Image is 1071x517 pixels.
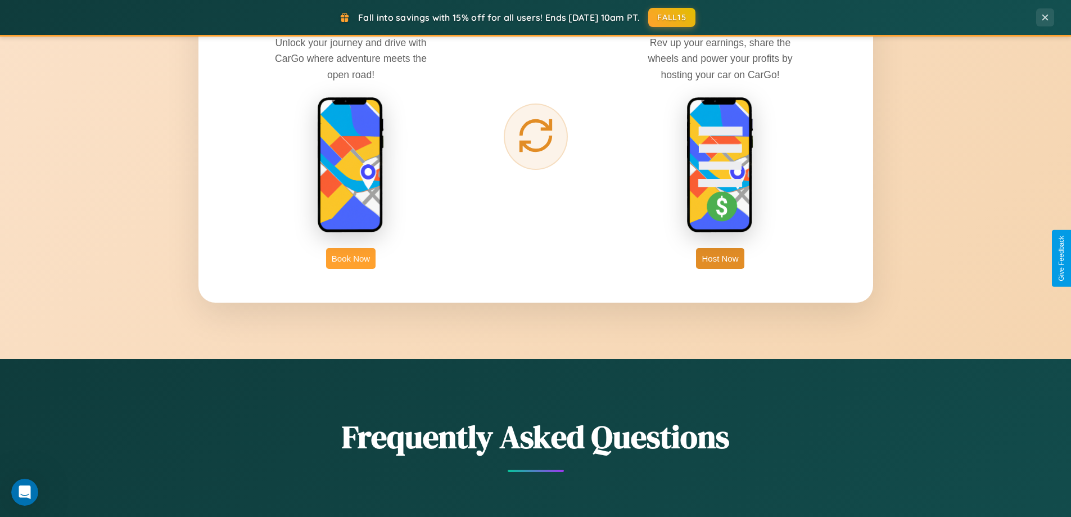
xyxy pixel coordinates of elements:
p: Rev up your earnings, share the wheels and power your profits by hosting your car on CarGo! [636,35,805,82]
button: FALL15 [648,8,695,27]
div: Give Feedback [1058,236,1065,281]
span: Fall into savings with 15% off for all users! Ends [DATE] 10am PT. [358,12,640,23]
button: Host Now [696,248,744,269]
img: host phone [686,97,754,234]
button: Book Now [326,248,376,269]
img: rent phone [317,97,385,234]
iframe: Intercom live chat [11,479,38,506]
p: Unlock your journey and drive with CarGo where adventure meets the open road! [266,35,435,82]
h2: Frequently Asked Questions [198,415,873,458]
